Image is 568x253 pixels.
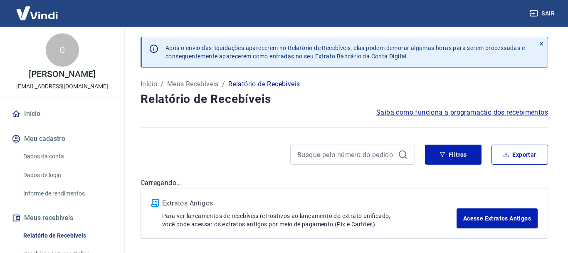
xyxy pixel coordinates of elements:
[165,44,525,60] p: Após o envio das liquidações aparecerem no Relatório de Recebíveis, elas podem demorar algumas ho...
[20,227,114,244] a: Relatório de Recebíveis
[376,108,548,118] a: Saiba como funciona a programação dos recebimentos
[297,148,395,161] input: Busque pelo número do pedido
[457,208,538,228] a: Acesse Extratos Antigos
[161,79,163,89] p: /
[222,79,225,89] p: /
[16,82,108,91] p: [EMAIL_ADDRESS][DOMAIN_NAME]
[46,33,79,67] div: G
[141,79,157,89] a: Início
[20,148,114,165] a: Dados da conta
[10,209,114,227] button: Meus recebíveis
[228,79,300,89] p: Relatório de Recebíveis
[162,212,457,228] p: Para ver lançamentos de recebíveis retroativos ao lançamento do extrato unificado, você pode aces...
[10,105,114,123] a: Início
[491,145,548,165] button: Exportar
[10,0,64,26] img: Vindi
[141,91,548,108] h4: Relatório de Recebíveis
[162,198,457,208] p: Extratos Antigos
[29,70,95,79] p: [PERSON_NAME]
[425,145,482,165] button: Filtros
[10,130,114,148] button: Meu cadastro
[528,6,558,21] button: Sair
[151,199,159,207] img: ícone
[20,167,114,184] a: Dados de login
[141,178,548,188] p: Carregando...
[167,79,219,89] a: Meus Recebíveis
[20,185,114,202] a: Informe de rendimentos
